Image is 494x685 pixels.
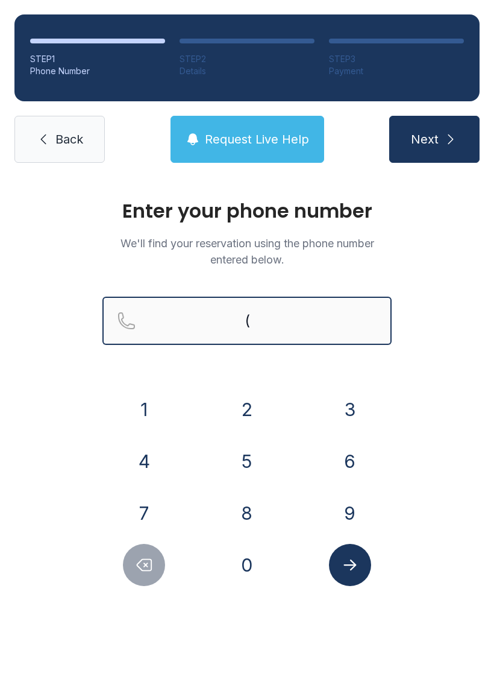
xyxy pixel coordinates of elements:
button: 0 [226,544,268,586]
h1: Enter your phone number [102,201,392,221]
button: 4 [123,440,165,482]
span: Next [411,131,439,148]
div: Details [180,65,314,77]
div: Payment [329,65,464,77]
button: 3 [329,388,371,431]
button: Delete number [123,544,165,586]
p: We'll find your reservation using the phone number entered below. [102,235,392,268]
button: 7 [123,492,165,534]
input: Reservation phone number [102,297,392,345]
button: Submit lookup form [329,544,371,586]
button: 6 [329,440,371,482]
div: STEP 1 [30,53,165,65]
div: Phone Number [30,65,165,77]
div: STEP 2 [180,53,314,65]
button: 5 [226,440,268,482]
span: Back [55,131,83,148]
button: 9 [329,492,371,534]
div: STEP 3 [329,53,464,65]
button: 2 [226,388,268,431]
button: 8 [226,492,268,534]
button: 1 [123,388,165,431]
span: Request Live Help [205,131,309,148]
